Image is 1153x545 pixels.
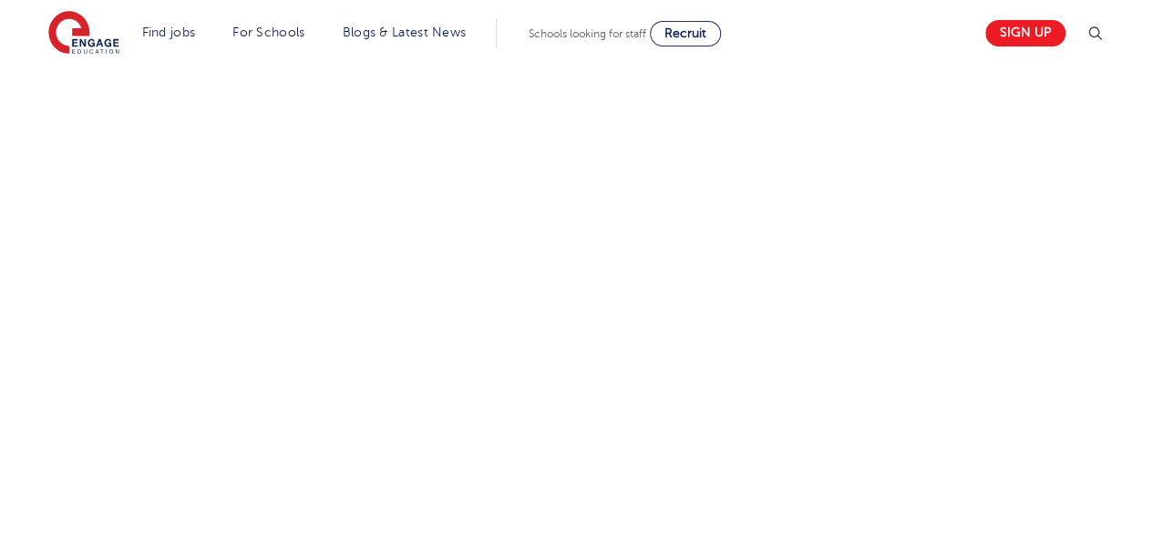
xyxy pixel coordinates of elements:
a: Sign up [985,20,1065,46]
a: Recruit [650,21,721,46]
a: Blogs & Latest News [343,26,467,39]
a: Find jobs [142,26,196,39]
a: For Schools [232,26,304,39]
img: Engage Education [48,11,119,57]
span: Recruit [664,26,706,40]
span: Schools looking for staff [529,27,646,40]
